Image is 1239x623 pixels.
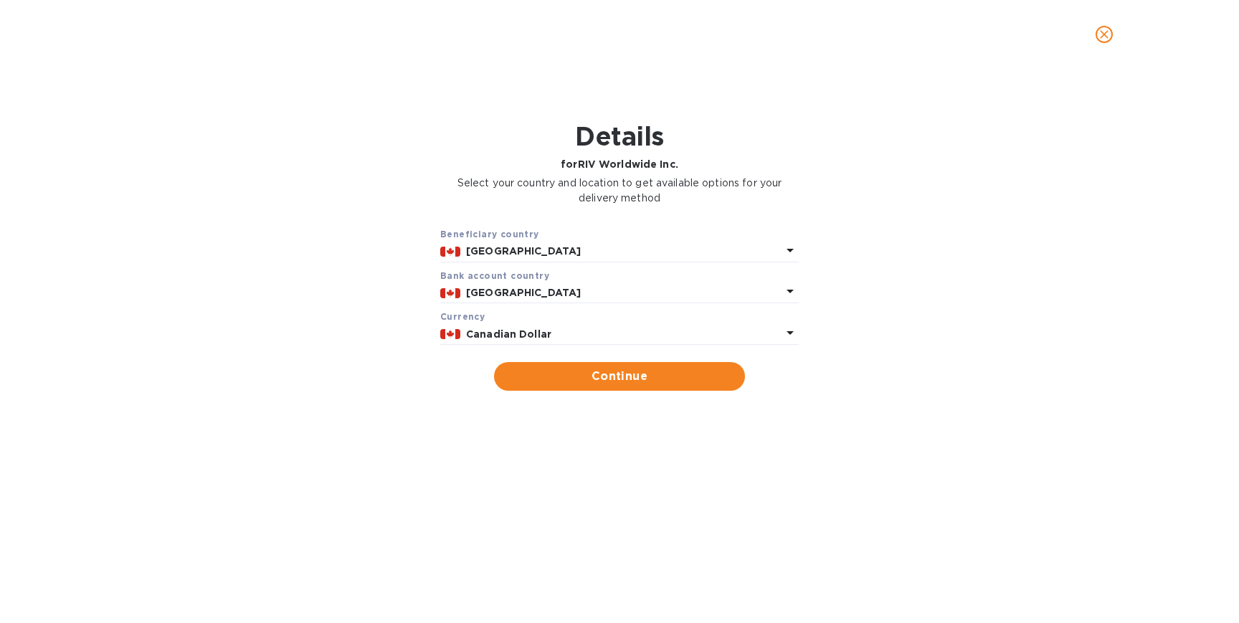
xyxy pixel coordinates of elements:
button: Continue [494,362,745,391]
img: CAD [440,329,460,339]
b: for RIV Worldwide Inc. [561,158,678,170]
b: Bank account cоuntry [440,270,549,281]
p: Select your country and location to get available options for your delivery method [440,176,799,206]
img: CA [440,288,460,298]
b: [GEOGRAPHIC_DATA] [466,245,581,257]
b: [GEOGRAPHIC_DATA] [466,287,581,298]
button: close [1087,17,1121,52]
span: Continue [505,368,734,385]
b: Beneficiary country [440,229,539,239]
b: Currency [440,311,485,322]
b: Canadian Dollar [466,328,551,340]
h1: Details [440,121,799,151]
img: CA [440,247,460,257]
